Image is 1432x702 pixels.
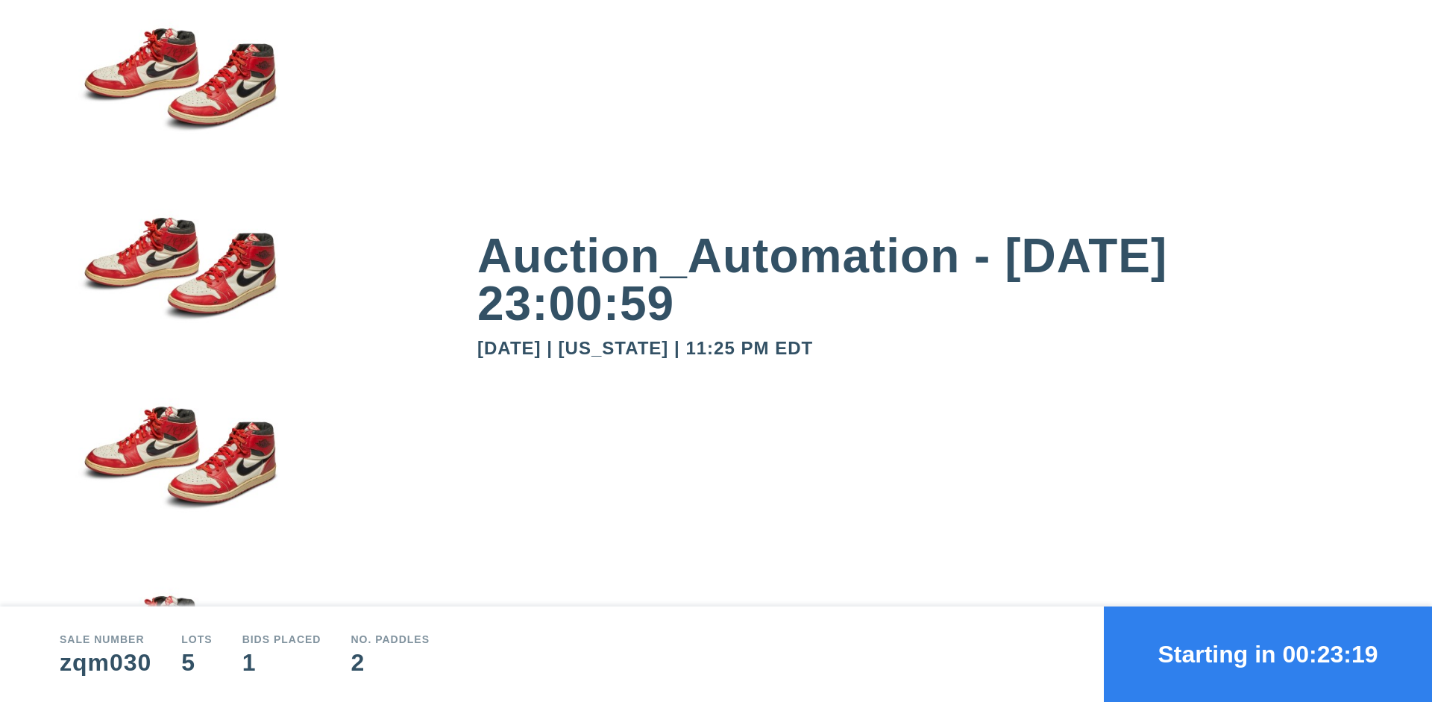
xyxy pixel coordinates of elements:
div: 2 [351,651,430,674]
div: Bids Placed [242,634,321,645]
div: Lots [181,634,212,645]
div: 1 [242,651,321,674]
div: zqm030 [60,651,151,674]
div: Sale number [60,634,151,645]
div: No. Paddles [351,634,430,645]
button: Starting in 00:23:19 [1104,607,1432,702]
div: 5 [181,651,212,674]
div: [DATE] | [US_STATE] | 11:25 PM EDT [477,339,1372,357]
div: Auction_Automation - [DATE] 23:00:59 [477,232,1372,328]
img: small [60,189,298,379]
img: small [60,378,298,568]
